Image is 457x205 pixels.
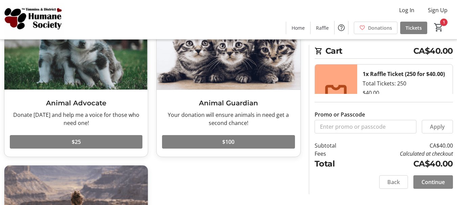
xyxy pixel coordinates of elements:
button: Apply [422,120,453,133]
span: $25 [72,138,81,146]
div: Your donation will ensure animals in need get a second chance! [162,111,295,127]
img: Animal Guardian [157,9,300,89]
button: Cart [433,21,445,33]
button: Back [379,175,408,189]
span: Apply [430,123,445,131]
a: Raffle [311,22,334,34]
span: Sign Up [428,6,448,14]
img: Animal Advocate [4,9,148,89]
div: $40.00 [363,89,379,97]
h3: Animal Guardian [162,98,295,108]
td: CA$40.00 [355,158,453,170]
span: Home [292,24,305,31]
button: Log In [394,5,420,16]
div: 1x Raffle Ticket (250 for $40.00) [363,70,445,78]
span: Back [387,178,400,186]
span: Continue [421,178,445,186]
img: Timmins and District Humane Society's Logo [4,3,64,36]
td: CA$40.00 [355,142,453,150]
span: Log In [399,6,414,14]
a: Tickets [400,22,427,34]
div: Total Tickets: 250 [357,65,453,132]
td: Subtotal [315,142,355,150]
td: Fees [315,150,355,158]
label: Promo or Passcode [315,110,365,119]
a: Home [286,22,310,34]
input: Enter promo or passcode [315,120,416,133]
div: Donate [DATE] and help me a voice for those who need one! [10,111,142,127]
span: Tickets [406,24,422,31]
button: $100 [162,135,295,149]
button: Sign Up [422,5,453,16]
button: Help [335,21,348,34]
td: Calculated at checkout [355,150,453,158]
h3: Animal Advocate [10,98,142,108]
td: Total [315,158,355,170]
span: Raffle [316,24,329,31]
h2: Cart [315,45,453,59]
button: Continue [413,175,453,189]
span: CA$40.00 [413,45,453,57]
span: Donations [368,24,392,31]
a: Donations [354,22,397,34]
span: $100 [222,138,234,146]
button: $25 [10,135,142,149]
